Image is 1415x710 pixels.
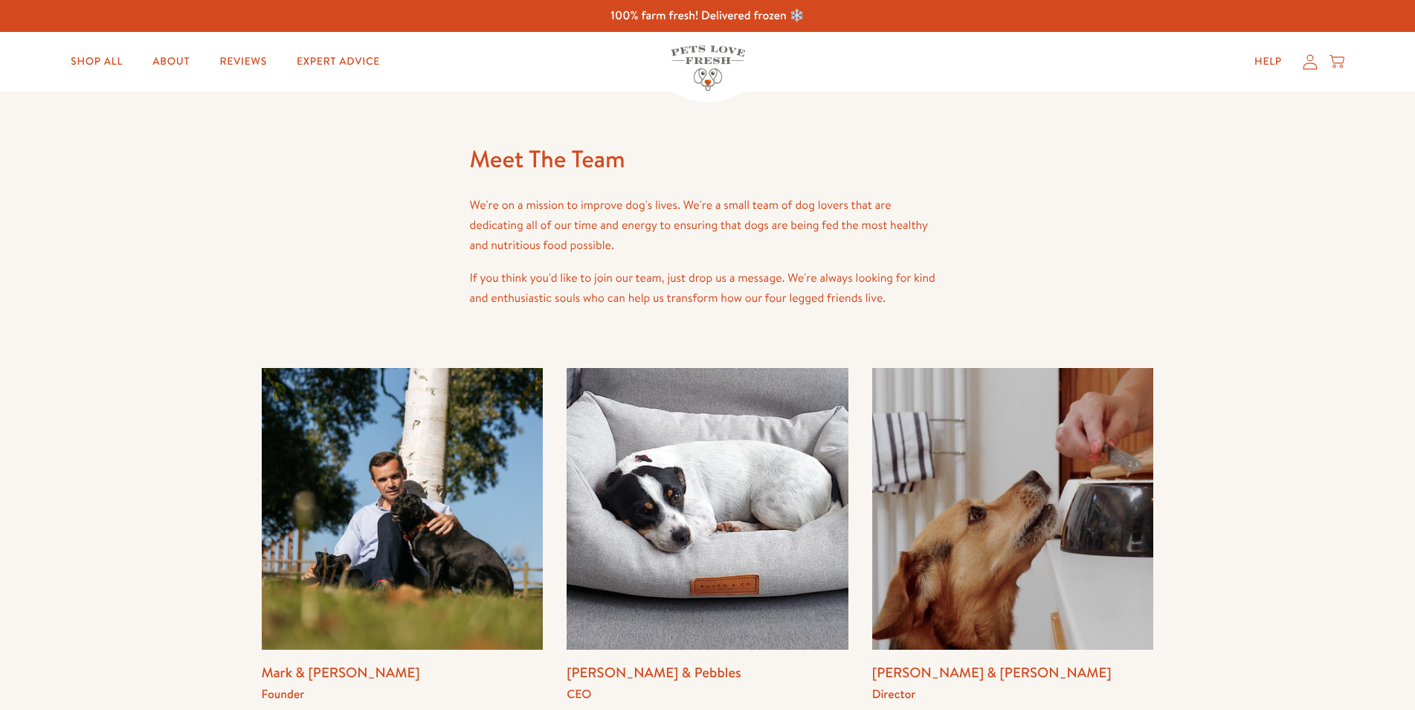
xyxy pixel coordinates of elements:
a: Reviews [207,47,278,77]
h4: Director [872,685,1154,705]
h1: Meet The Team [470,139,946,179]
h3: Mark & [PERSON_NAME] [262,662,544,685]
img: Pets Love Fresh [671,45,745,91]
p: We're on a mission to improve dog's lives. We're a small team of dog lovers that are dedicating a... [470,196,946,256]
a: About [141,47,202,77]
h4: Founder [262,685,544,705]
h4: CEO [567,685,848,705]
p: If you think you'd like to join our team, just drop us a message. We're always looking for kind a... [470,268,946,309]
a: Help [1242,47,1294,77]
h3: [PERSON_NAME] & [PERSON_NAME] [872,662,1154,685]
a: Shop All [59,47,135,77]
h3: [PERSON_NAME] & Pebbles [567,662,848,685]
a: Expert Advice [285,47,392,77]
